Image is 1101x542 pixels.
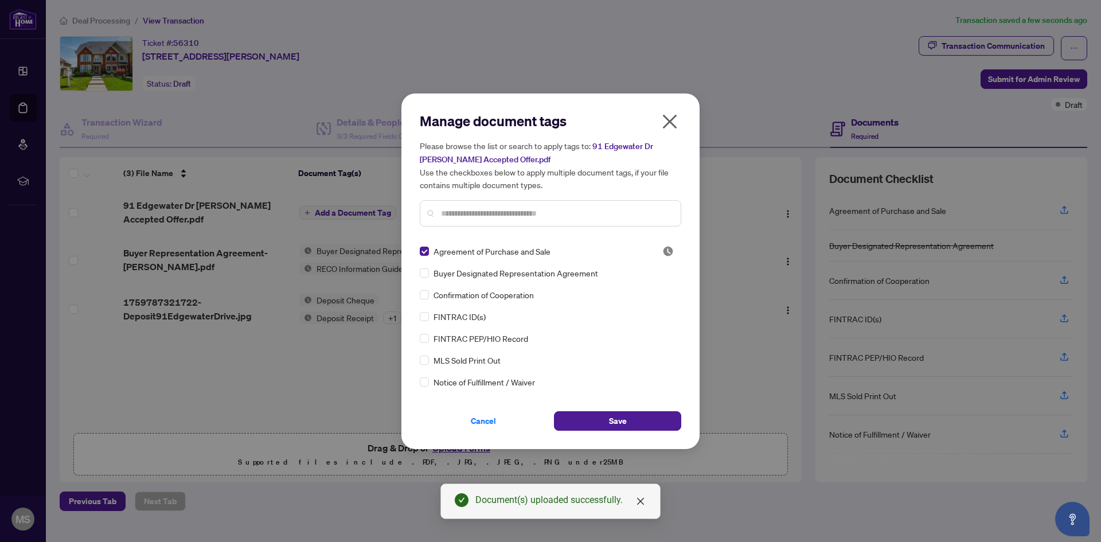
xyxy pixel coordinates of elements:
span: check-circle [455,493,468,507]
span: close [636,497,645,506]
button: Cancel [420,411,547,431]
button: Save [554,411,681,431]
span: Notice of Fulfillment / Waiver [434,376,535,388]
span: MLS Sold Print Out [434,354,501,366]
span: Buyer Designated Representation Agreement [434,267,598,279]
span: Pending Review [662,245,674,257]
span: FINTRAC PEP/HIO Record [434,332,528,345]
div: Document(s) uploaded successfully. [475,493,646,507]
a: Close [634,495,647,508]
span: 91 Edgewater Dr [PERSON_NAME] Accepted Offer.pdf [420,141,653,165]
span: close [661,112,679,131]
span: FINTRAC ID(s) [434,310,486,323]
img: status [662,245,674,257]
span: Cancel [471,412,496,430]
h2: Manage document tags [420,112,681,130]
button: Open asap [1055,502,1090,536]
span: Save [609,412,627,430]
span: Confirmation of Cooperation [434,288,534,301]
h5: Please browse the list or search to apply tags to: Use the checkboxes below to apply multiple doc... [420,139,681,191]
span: Agreement of Purchase and Sale [434,245,550,258]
